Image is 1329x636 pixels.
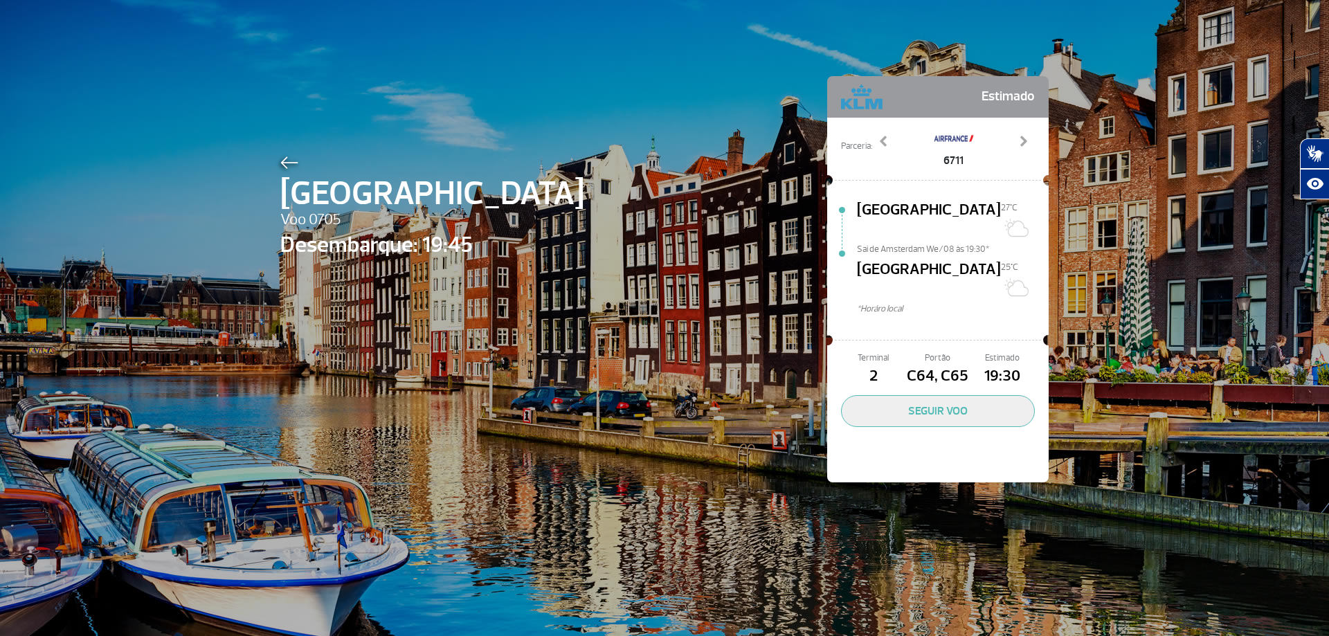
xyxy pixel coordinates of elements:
[841,365,905,388] span: 2
[905,365,970,388] span: C64, C65
[1001,202,1018,213] span: 27°C
[857,302,1049,316] span: *Horáro local
[982,83,1035,111] span: Estimado
[1300,138,1329,199] div: Plugin de acessibilidade da Hand Talk.
[970,365,1035,388] span: 19:30
[1300,169,1329,199] button: Abrir recursos assistivos.
[280,208,584,232] span: Voo 0705
[280,228,584,262] span: Desembarque: 19:45
[841,140,872,153] span: Parceria:
[1001,214,1029,242] img: Sol com muitas nuvens
[1300,138,1329,169] button: Abrir tradutor de língua de sinais.
[1001,262,1018,273] span: 25°C
[280,169,584,219] span: [GEOGRAPHIC_DATA]
[857,258,1001,302] span: [GEOGRAPHIC_DATA]
[857,199,1001,243] span: [GEOGRAPHIC_DATA]
[970,352,1035,365] span: Estimado
[841,352,905,365] span: Terminal
[841,395,1035,427] button: SEGUIR VOO
[1001,273,1029,301] img: Sol com muitas nuvens
[933,152,975,169] span: 6711
[857,243,1049,253] span: Sai de Amsterdam We/08 às 19:30*
[905,352,970,365] span: Portão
